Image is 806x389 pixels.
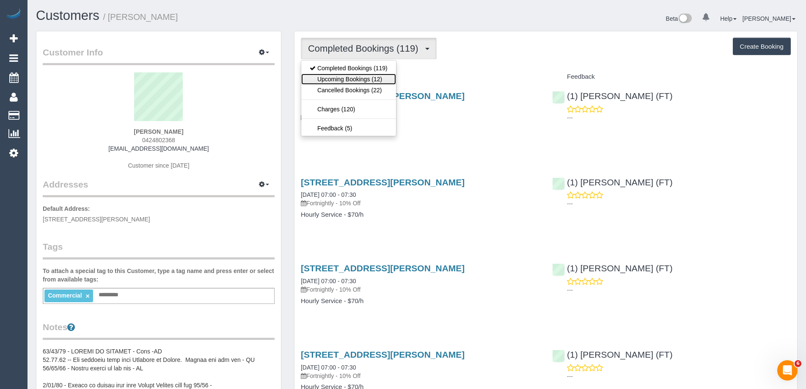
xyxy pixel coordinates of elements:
a: [STREET_ADDRESS][PERSON_NAME] [301,177,465,187]
a: (1) [PERSON_NAME] (FT) [552,177,673,187]
h4: Feedback [552,73,791,80]
a: (1) [PERSON_NAME] (FT) [552,91,673,101]
p: --- [567,286,791,294]
a: Upcoming Bookings (12) [301,74,396,85]
label: Default Address: [43,204,90,213]
a: Help [720,15,737,22]
img: New interface [678,14,692,25]
a: Charges (120) [301,104,396,115]
a: [STREET_ADDRESS][PERSON_NAME] [301,350,465,359]
h4: Hourly Service - $70/h [301,125,539,132]
span: 6 [795,360,801,367]
a: [STREET_ADDRESS][PERSON_NAME] [301,263,465,273]
p: --- [567,199,791,208]
legend: Notes [43,321,275,340]
span: [STREET_ADDRESS][PERSON_NAME] [43,216,150,223]
span: Commercial [48,292,82,299]
small: / [PERSON_NAME] [103,12,178,22]
img: Automaid Logo [5,8,22,20]
span: Completed Bookings (119) [308,43,422,54]
strong: [PERSON_NAME] [134,128,183,135]
h4: Hourly Service - $70/h [301,211,539,218]
a: Beta [666,15,692,22]
button: Completed Bookings (119) [301,38,437,59]
a: Feedback (5) [301,123,396,134]
a: Customers [36,8,99,23]
span: 0424802368 [142,137,175,143]
h4: Hourly Service - $70/h [301,298,539,305]
label: To attach a special tag to this Customer, type a tag name and press enter or select from availabl... [43,267,275,284]
p: Fortnightly - 10% Off [301,285,539,294]
a: (1) [PERSON_NAME] (FT) [552,350,673,359]
a: [PERSON_NAME] [743,15,795,22]
p: Fortnightly - 10% Off [301,113,539,121]
p: --- [567,372,791,381]
a: Cancelled Bookings (22) [301,85,396,96]
legend: Tags [43,240,275,259]
a: [DATE] 07:00 - 07:30 [301,364,356,371]
iframe: Intercom live chat [777,360,798,381]
span: Customer since [DATE] [128,162,189,169]
a: [EMAIL_ADDRESS][DOMAIN_NAME] [108,145,209,152]
a: [DATE] 07:00 - 07:30 [301,191,356,198]
button: Create Booking [733,38,791,55]
a: (1) [PERSON_NAME] (FT) [552,263,673,273]
a: × [85,292,89,300]
p: Fortnightly - 10% Off [301,372,539,380]
p: --- [567,113,791,122]
a: Completed Bookings (119) [301,63,396,74]
legend: Customer Info [43,46,275,65]
p: Fortnightly - 10% Off [301,199,539,207]
h4: Service [301,73,539,80]
a: [DATE] 07:00 - 07:30 [301,278,356,284]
